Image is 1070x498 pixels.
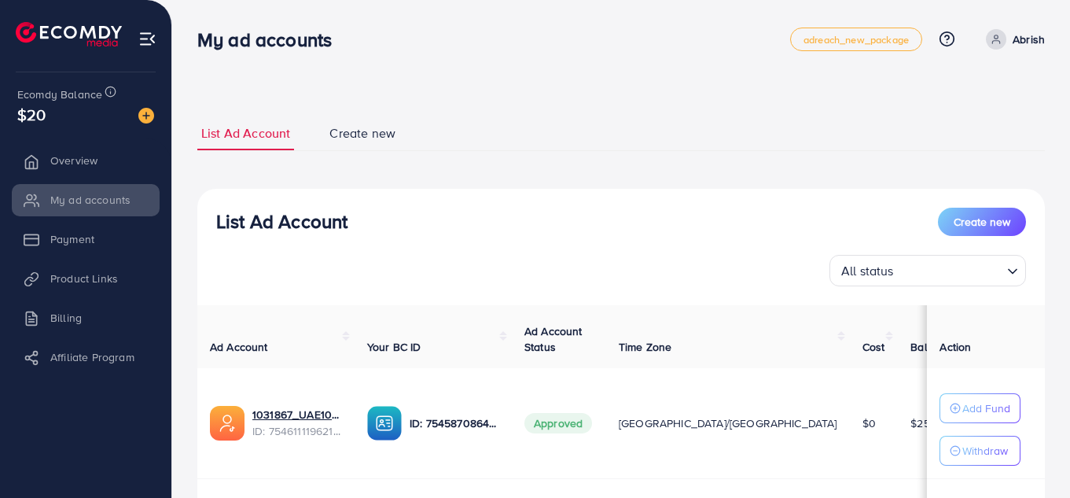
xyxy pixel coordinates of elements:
h3: List Ad Account [216,210,347,233]
span: [GEOGRAPHIC_DATA]/[GEOGRAPHIC_DATA] [619,415,837,431]
button: Add Fund [939,393,1020,423]
span: Ad Account [210,339,268,355]
span: Balance [910,339,952,355]
div: <span class='underline'>1031867_UAE10kkk_1756966048687</span></br>7546111196215164946 [252,407,342,439]
h3: My ad accounts [197,28,344,51]
img: image [138,108,154,124]
span: adreach_new_package [803,35,909,45]
img: logo [16,22,122,46]
span: List Ad Account [201,124,290,142]
span: Time Zone [619,339,671,355]
input: Search for option [899,256,1001,282]
p: Withdraw [962,441,1008,460]
a: adreach_new_package [790,28,922,51]
span: ID: 7546111196215164946 [252,423,342,439]
p: Abrish [1013,30,1045,49]
span: Ad Account Status [524,323,583,355]
p: Add Fund [962,399,1010,418]
button: Withdraw [939,436,1020,466]
span: Approved [524,413,592,433]
img: ic-ba-acc.ded83a64.svg [367,406,402,441]
a: 1031867_UAE10kkk_1756966048687 [252,407,342,422]
span: $20 [17,103,46,126]
p: ID: 7545870864840179713 [410,414,499,433]
a: Abrish [980,29,1045,50]
span: Ecomdy Balance [17,87,102,102]
span: All status [838,260,897,282]
span: Action [939,339,971,355]
span: Create new [954,214,1010,230]
span: $25 [910,415,929,431]
span: Create new [329,124,395,142]
span: $0 [862,415,876,431]
span: Cost [862,339,885,355]
div: Search for option [829,255,1026,286]
span: Your BC ID [367,339,421,355]
img: menu [138,30,156,48]
button: Create new [938,208,1026,236]
img: ic-ads-acc.e4c84228.svg [210,406,245,441]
